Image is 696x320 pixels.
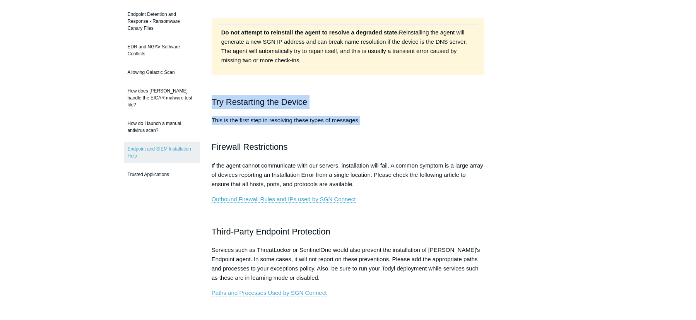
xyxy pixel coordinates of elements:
[124,116,200,138] a: How do I launch a manual antivirus scan?
[221,29,399,36] strong: Do not attempt to reinstall the agent to resolve a degraded state.
[218,24,478,68] td: Reinstalling the agent will generate a new SGN IP address and can break name resolution if the de...
[212,196,356,203] a: Outbound Firewall Rules and IPs used by SGN Connect
[212,95,485,109] h2: Try Restarting the Device
[124,84,200,112] a: How does [PERSON_NAME] handle the EICAR malware test file?
[212,140,485,154] h2: Firewall Restrictions
[124,39,200,61] a: EDR and NGAV Software Conflicts
[212,161,485,189] p: If the agent cannot communicate with our servers, installation will fail. A common symptom is a l...
[212,116,485,134] p: This is the first step in resolving these types of messages.
[124,7,200,36] a: Endpoint Detention and Response - Ransomware Canary Files
[212,245,485,282] p: Services such as ThreatLocker or SentinelOne would also prevent the installation of [PERSON_NAME]...
[124,167,200,182] a: Trusted Applications
[124,142,200,163] a: Endpoint and SIEM Installation Help
[212,289,327,296] a: Paths and Processes Used by SGN Connect
[124,65,200,80] a: Allowing Galactic Scan
[212,225,485,238] h2: Third-Party Endpoint Protection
